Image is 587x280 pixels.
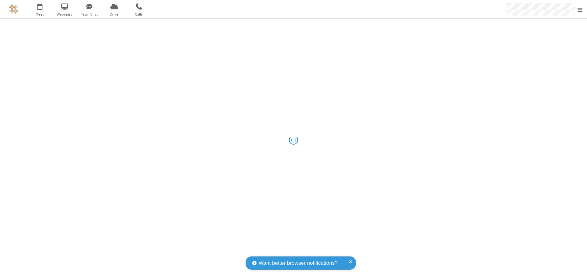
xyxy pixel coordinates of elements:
[9,5,18,14] img: QA Selenium DO NOT DELETE OR CHANGE
[127,12,150,17] span: Calls
[53,12,76,17] span: Webinars
[103,12,126,17] span: Drive
[78,12,101,17] span: Team Chat
[28,12,51,17] span: Meet
[259,259,338,267] span: Want better browser notifications?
